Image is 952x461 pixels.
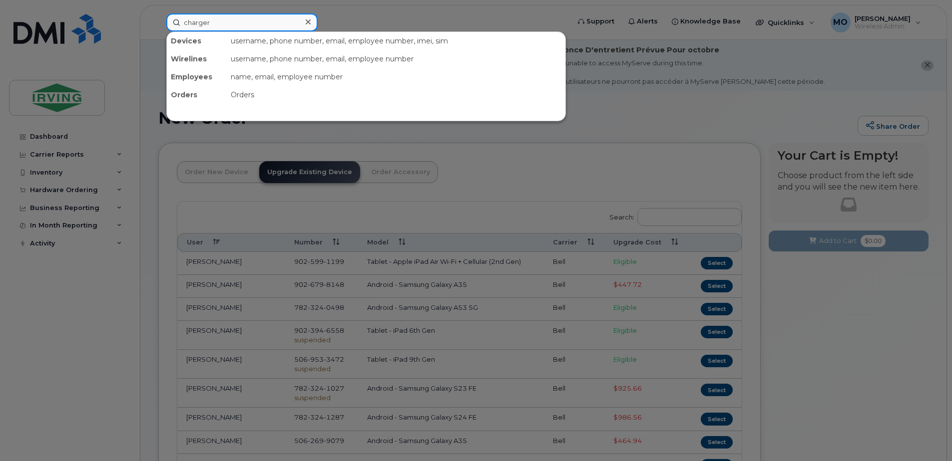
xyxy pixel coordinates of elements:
div: name, email, employee number [227,68,565,86]
div: Wirelines [167,50,227,68]
div: Orders [227,86,565,104]
div: Orders [167,86,227,104]
div: Employees [167,68,227,86]
div: username, phone number, email, employee number, imei, sim [227,32,565,50]
div: Devices [167,32,227,50]
div: username, phone number, email, employee number [227,50,565,68]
